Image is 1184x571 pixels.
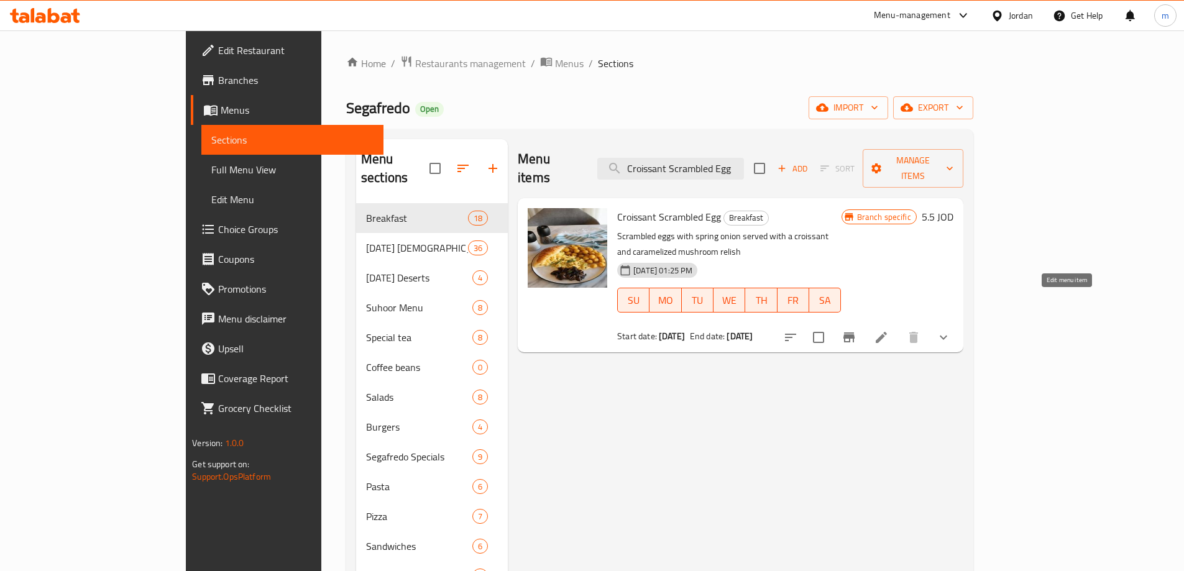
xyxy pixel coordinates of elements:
[773,159,812,178] span: Add item
[191,95,383,125] a: Menus
[191,244,383,274] a: Coupons
[356,382,508,412] div: Salads8
[346,94,410,122] span: Segafredo
[472,449,488,464] div: items
[776,162,809,176] span: Add
[473,481,487,493] span: 6
[472,390,488,404] div: items
[356,442,508,472] div: Segafredo Specials9
[211,162,374,177] span: Full Menu View
[473,332,487,344] span: 8
[221,103,374,117] span: Menus
[218,371,374,386] span: Coverage Report
[922,208,953,226] h6: 5.5 JOD
[366,240,468,255] span: [DATE] [DEMOGRAPHIC_DATA] Menu
[366,360,472,375] div: Coffee beans
[422,155,448,181] span: Select all sections
[724,211,768,225] span: Breakfast
[192,435,223,451] span: Version:
[478,153,508,183] button: Add section
[391,56,395,71] li: /
[356,263,508,293] div: [DATE] Deserts4
[727,328,753,344] b: [DATE]
[211,132,374,147] span: Sections
[834,322,864,352] button: Branch-specific-item
[361,150,429,187] h2: Menu sections
[366,211,468,226] span: Breakfast
[473,391,487,403] span: 8
[805,324,832,350] span: Select to update
[690,328,725,344] span: End date:
[366,240,468,255] div: Ramadan IFTAR Menu
[472,419,488,434] div: items
[623,291,645,309] span: SU
[201,125,383,155] a: Sections
[366,270,472,285] div: Ramadan Deserts
[356,203,508,233] div: Breakfast18
[191,393,383,423] a: Grocery Checklist
[597,158,744,180] input: search
[659,328,685,344] b: [DATE]
[218,341,374,356] span: Upsell
[415,56,526,71] span: Restaurants management
[750,291,772,309] span: TH
[899,322,929,352] button: delete
[400,55,526,71] a: Restaurants management
[415,104,444,114] span: Open
[472,330,488,345] div: items
[472,479,488,494] div: items
[531,56,535,71] li: /
[366,419,472,434] span: Burgers
[218,73,374,88] span: Branches
[472,509,488,524] div: items
[201,185,383,214] a: Edit Menu
[682,288,714,313] button: TU
[654,291,676,309] span: MO
[366,509,472,524] div: Pizza
[473,541,487,552] span: 6
[893,96,973,119] button: export
[598,56,633,71] span: Sections
[649,288,681,313] button: MO
[191,65,383,95] a: Branches
[356,501,508,531] div: Pizza7
[617,229,841,260] p: Scrambled eggs with spring onion served with a croissant and caramelized mushroom relish
[555,56,584,71] span: Menus
[356,352,508,382] div: Coffee beans0
[218,252,374,267] span: Coupons
[814,291,836,309] span: SA
[473,362,487,373] span: 0
[191,304,383,334] a: Menu disclaimer
[192,468,271,485] a: Support.OpsPlatform
[472,300,488,315] div: items
[617,328,657,344] span: Start date:
[468,211,488,226] div: items
[873,153,953,184] span: Manage items
[782,291,804,309] span: FR
[356,531,508,561] div: Sandwiches6
[366,449,472,464] span: Segafredo Specials
[468,240,488,255] div: items
[1009,9,1033,22] div: Jordan
[773,159,812,178] button: Add
[191,274,383,304] a: Promotions
[191,363,383,393] a: Coverage Report
[356,322,508,352] div: Special tea8
[346,55,973,71] nav: breadcrumb
[472,270,488,285] div: items
[218,281,374,296] span: Promotions
[863,149,963,188] button: Manage items
[473,511,487,523] span: 7
[218,43,374,58] span: Edit Restaurant
[472,360,488,375] div: items
[191,35,383,65] a: Edit Restaurant
[366,479,472,494] span: Pasta
[472,539,488,554] div: items
[366,330,472,345] span: Special tea
[469,242,487,254] span: 36
[809,96,888,119] button: import
[473,302,487,314] span: 8
[617,208,721,226] span: Croissant Scrambled Egg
